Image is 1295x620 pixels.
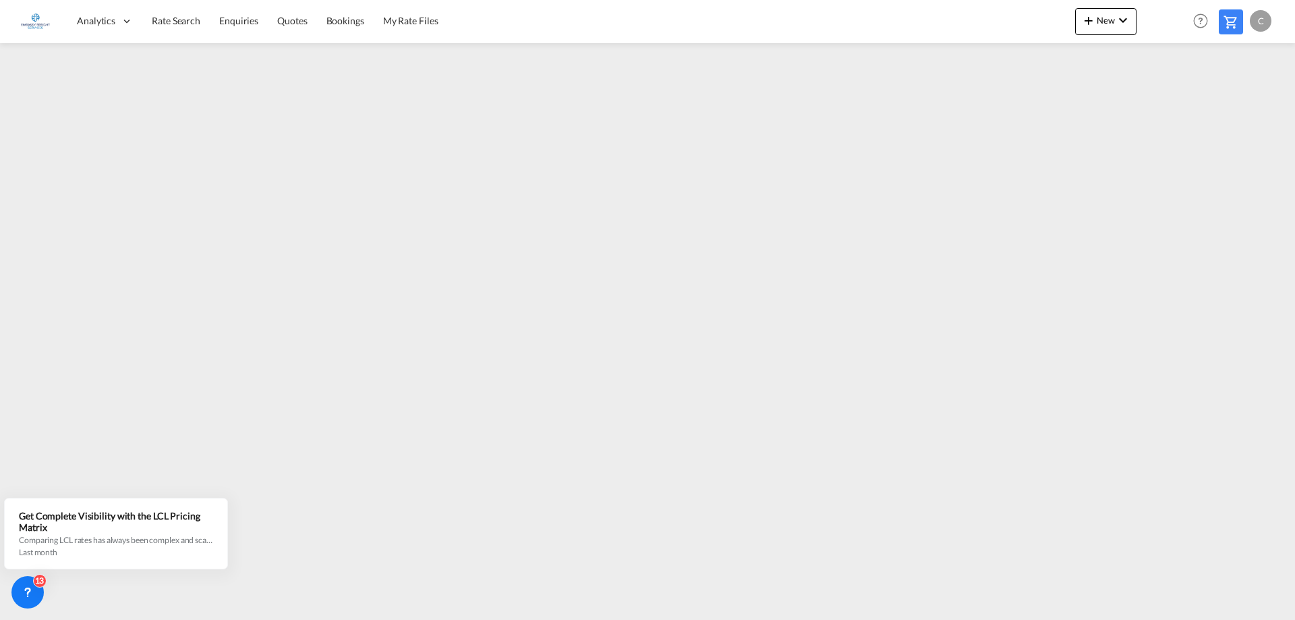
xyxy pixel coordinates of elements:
[1189,9,1212,32] span: Help
[1075,8,1136,35] button: icon-plus 400-fgNewicon-chevron-down
[1250,10,1271,32] div: C
[383,15,438,26] span: My Rate Files
[277,15,307,26] span: Quotes
[219,15,258,26] span: Enquiries
[1115,12,1131,28] md-icon: icon-chevron-down
[1189,9,1219,34] div: Help
[326,15,364,26] span: Bookings
[77,14,115,28] span: Analytics
[20,6,51,36] img: 6a2c35f0b7c411ef99d84d375d6e7407.jpg
[152,15,200,26] span: Rate Search
[1081,15,1131,26] span: New
[1081,12,1097,28] md-icon: icon-plus 400-fg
